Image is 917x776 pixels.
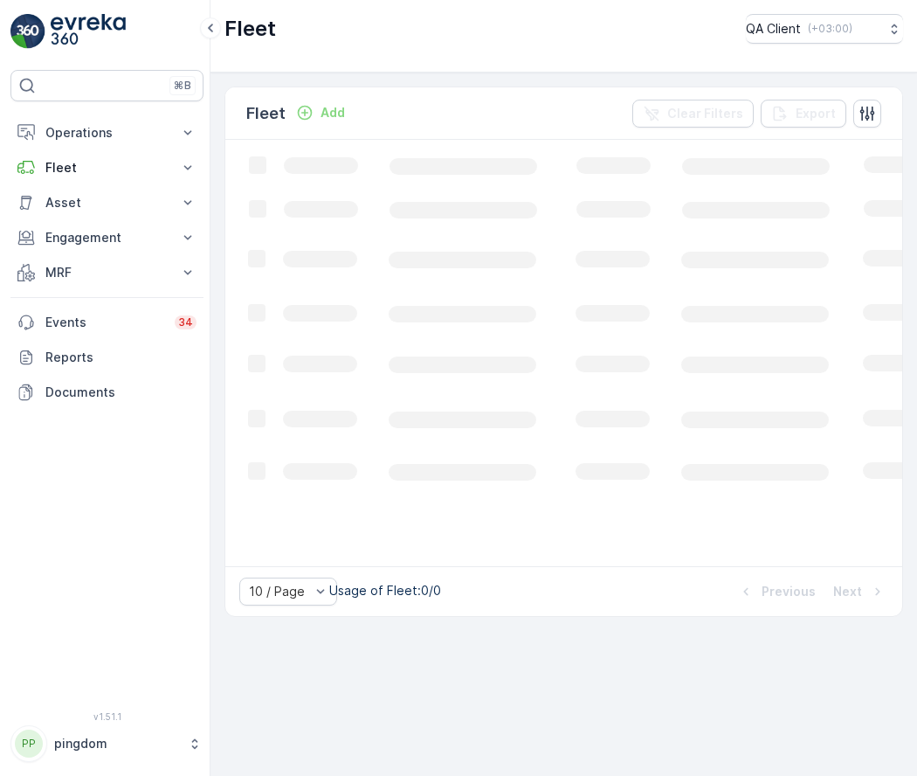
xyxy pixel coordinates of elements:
[54,735,179,752] p: pingdom
[45,124,169,142] p: Operations
[246,101,286,126] p: Fleet
[808,22,852,36] p: ( +03:00 )
[831,581,888,602] button: Next
[45,349,196,366] p: Reports
[321,104,345,121] p: Add
[289,102,352,123] button: Add
[15,730,43,758] div: PP
[51,14,126,49] img: logo_light-DOdMpM7g.png
[667,105,743,122] p: Clear Filters
[762,583,816,600] p: Previous
[174,79,191,93] p: ⌘B
[10,305,203,340] a: Events34
[10,220,203,255] button: Engagement
[45,194,169,211] p: Asset
[10,375,203,410] a: Documents
[632,100,754,128] button: Clear Filters
[10,711,203,722] span: v 1.51.1
[329,582,441,599] p: Usage of Fleet : 0/0
[10,255,203,290] button: MRF
[45,229,169,246] p: Engagement
[45,264,169,281] p: MRF
[224,15,276,43] p: Fleet
[10,185,203,220] button: Asset
[10,14,45,49] img: logo
[178,315,193,329] p: 34
[10,150,203,185] button: Fleet
[45,384,196,401] p: Documents
[10,725,203,762] button: PPpingdom
[10,340,203,375] a: Reports
[735,581,817,602] button: Previous
[833,583,862,600] p: Next
[761,100,846,128] button: Export
[746,14,903,44] button: QA Client(+03:00)
[10,115,203,150] button: Operations
[746,20,801,38] p: QA Client
[45,159,169,177] p: Fleet
[45,314,164,331] p: Events
[796,105,836,122] p: Export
